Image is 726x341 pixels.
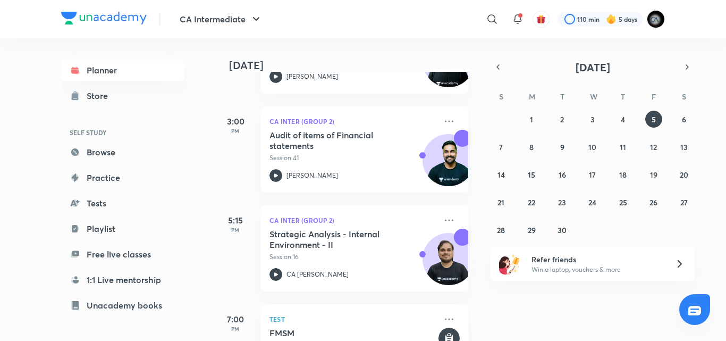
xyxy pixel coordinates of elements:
p: [PERSON_NAME] [286,72,338,81]
img: poojita Agrawal [647,10,665,28]
button: September 10, 2025 [584,138,601,155]
button: September 15, 2025 [523,166,540,183]
abbr: September 18, 2025 [619,170,627,180]
button: September 23, 2025 [554,194,571,211]
p: [PERSON_NAME] [286,171,338,180]
button: avatar [533,11,550,28]
img: Avatar [423,239,474,290]
p: CA Inter (Group 2) [269,115,436,128]
button: CA Intermediate [173,9,269,30]
button: September 3, 2025 [584,111,601,128]
button: September 14, 2025 [493,166,510,183]
abbr: Friday [652,92,656,102]
button: September 20, 2025 [676,166,693,183]
p: PM [214,128,257,134]
a: Company Logo [61,12,147,27]
abbr: Wednesday [590,92,597,102]
abbr: September 7, 2025 [499,142,503,152]
img: Avatar [423,140,474,191]
button: September 19, 2025 [645,166,662,183]
a: 1:1 Live mentorship [61,269,184,290]
abbr: September 21, 2025 [497,197,504,207]
img: streak [606,14,617,24]
button: September 7, 2025 [493,138,510,155]
abbr: September 19, 2025 [650,170,657,180]
abbr: September 27, 2025 [680,197,688,207]
a: Unacademy books [61,295,184,316]
abbr: September 14, 2025 [497,170,505,180]
button: September 18, 2025 [614,166,631,183]
abbr: September 3, 2025 [590,114,595,124]
button: September 4, 2025 [614,111,631,128]
h5: 5:15 [214,214,257,227]
abbr: September 9, 2025 [560,142,564,152]
abbr: September 15, 2025 [528,170,535,180]
p: CA Inter (Group 2) [269,214,436,227]
button: September 21, 2025 [493,194,510,211]
abbr: September 28, 2025 [497,225,505,235]
button: September 5, 2025 [645,111,662,128]
abbr: Saturday [682,92,686,102]
button: September 29, 2025 [523,221,540,238]
abbr: Thursday [621,92,625,102]
h6: Refer friends [531,254,662,265]
button: September 22, 2025 [523,194,540,211]
button: September 6, 2025 [676,111,693,128]
abbr: September 30, 2025 [558,225,567,235]
a: Free live classes [61,244,184,265]
abbr: September 6, 2025 [682,114,686,124]
abbr: September 22, 2025 [528,197,535,207]
abbr: Sunday [499,92,503,102]
a: Playlist [61,218,184,239]
p: Win a laptop, vouchers & more [531,265,662,275]
button: September 30, 2025 [554,221,571,238]
p: Test [269,313,436,326]
a: Browse [61,142,184,163]
a: Tests [61,193,184,214]
a: Planner [61,60,184,81]
a: Practice [61,167,184,188]
abbr: September 4, 2025 [621,114,625,124]
abbr: September 1, 2025 [530,114,533,124]
img: Company Logo [61,12,147,24]
button: September 24, 2025 [584,194,601,211]
abbr: September 24, 2025 [588,197,596,207]
abbr: September 5, 2025 [652,114,656,124]
abbr: September 25, 2025 [619,197,627,207]
h5: 3:00 [214,115,257,128]
button: September 16, 2025 [554,166,571,183]
p: PM [214,227,257,233]
abbr: Monday [529,92,535,102]
abbr: September 17, 2025 [589,170,596,180]
button: September 11, 2025 [614,138,631,155]
abbr: September 23, 2025 [558,197,566,207]
h5: FMSM [269,328,436,338]
abbr: September 11, 2025 [620,142,626,152]
button: September 1, 2025 [523,111,540,128]
p: Session 16 [269,252,436,262]
span: [DATE] [576,60,610,74]
abbr: September 8, 2025 [529,142,534,152]
button: September 8, 2025 [523,138,540,155]
abbr: September 13, 2025 [680,142,688,152]
img: referral [499,253,520,275]
abbr: September 29, 2025 [528,225,536,235]
h5: 7:00 [214,313,257,326]
h4: [DATE] [229,59,479,72]
abbr: September 26, 2025 [649,197,657,207]
button: September 27, 2025 [676,194,693,211]
button: September 9, 2025 [554,138,571,155]
button: September 2, 2025 [554,111,571,128]
button: September 13, 2025 [676,138,693,155]
h6: SELF STUDY [61,123,184,142]
abbr: Tuesday [560,92,564,102]
button: September 26, 2025 [645,194,662,211]
abbr: September 2, 2025 [560,114,564,124]
abbr: September 20, 2025 [680,170,688,180]
abbr: September 12, 2025 [650,142,657,152]
button: September 28, 2025 [493,221,510,238]
div: Store [87,89,114,102]
button: September 17, 2025 [584,166,601,183]
img: avatar [536,14,546,24]
button: September 25, 2025 [614,194,631,211]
